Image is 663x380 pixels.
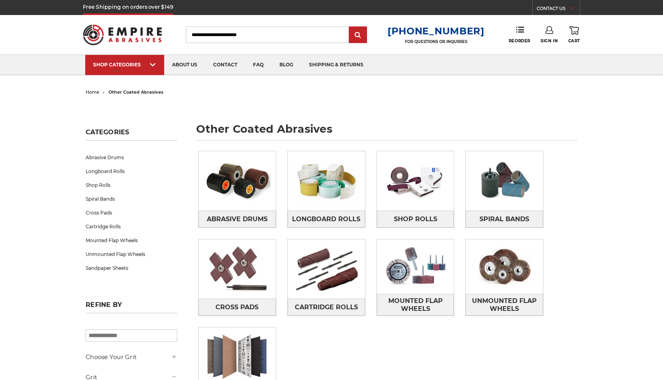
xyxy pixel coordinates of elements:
[86,261,177,275] a: Sandpaper Sheets
[288,299,365,316] a: Cartridge Rolls
[86,206,177,220] a: Cross Pads
[199,239,276,299] img: Cross Pads
[466,151,543,211] img: Spiral Bands
[541,38,558,43] span: Sign In
[377,294,454,316] a: Mounted Flap Wheels
[377,154,454,208] img: Shop Rolls
[83,19,162,50] img: Empire Abrasives
[86,178,177,192] a: Shop Rolls
[86,150,177,164] a: Abrasive Drums
[479,213,529,226] span: Spiral Bands
[568,38,580,43] span: Cart
[466,239,543,294] img: Unmounted Flap Wheels
[272,55,301,75] a: blog
[377,211,454,228] a: Shop Rolls
[86,301,177,313] h5: Refine by
[93,62,156,68] div: SHOP CATEGORIES
[394,213,437,226] span: Shop Rolls
[377,239,454,294] img: Mounted Flap Wheels
[466,211,543,228] a: Spiral Bands
[207,213,268,226] span: Abrasive Drums
[350,27,366,43] input: Submit
[86,220,177,233] a: Cartridge Rolls
[199,211,276,228] a: Abrasive Drums
[466,294,543,316] a: Unmounted Flap Wheels
[164,55,205,75] a: about us
[388,39,485,44] p: FOR QUESTIONS OR INQUIRIES
[86,247,177,261] a: Unmounted Flap Wheels
[568,26,580,43] a: Cart
[199,154,276,208] img: Abrasive Drums
[109,89,163,95] span: other coated abrasives
[199,299,276,316] a: Cross Pads
[215,301,258,314] span: Cross Pads
[288,239,365,299] img: Cartridge Rolls
[245,55,272,75] a: faq
[509,26,530,43] a: Reorder
[86,233,177,247] a: Mounted Flap Wheels
[388,25,485,37] a: [PHONE_NUMBER]
[196,124,577,141] h1: other coated abrasives
[86,89,99,95] a: home
[295,301,358,314] span: Cartridge Rolls
[86,352,177,362] h5: Choose Your Grit
[301,55,371,75] a: shipping & returns
[288,211,365,228] a: Longboard Rolls
[86,164,177,178] a: Longboard Rolls
[292,213,360,226] span: Longboard Rolls
[288,154,365,208] img: Longboard Rolls
[205,55,245,75] a: contact
[537,4,580,15] a: CONTACT US
[509,38,530,43] span: Reorder
[86,128,177,141] h5: Categories
[86,192,177,206] a: Spiral Bands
